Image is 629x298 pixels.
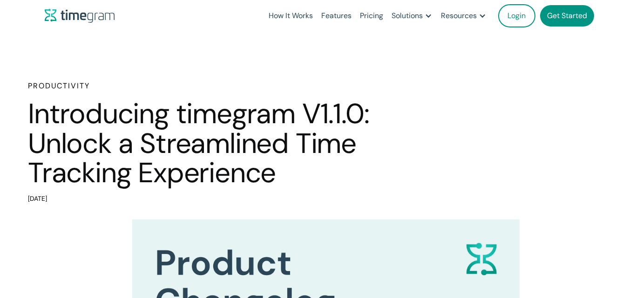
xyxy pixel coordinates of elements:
[540,5,594,26] a: Get Started
[392,9,423,22] div: Solutions
[28,99,419,188] h1: Introducing timegram V1.1.0: Unlock a Streamlined Time Tracking Experience
[498,4,535,27] a: Login
[28,80,419,92] h6: Productivity
[28,192,419,205] div: [DATE]
[441,9,477,22] div: Resources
